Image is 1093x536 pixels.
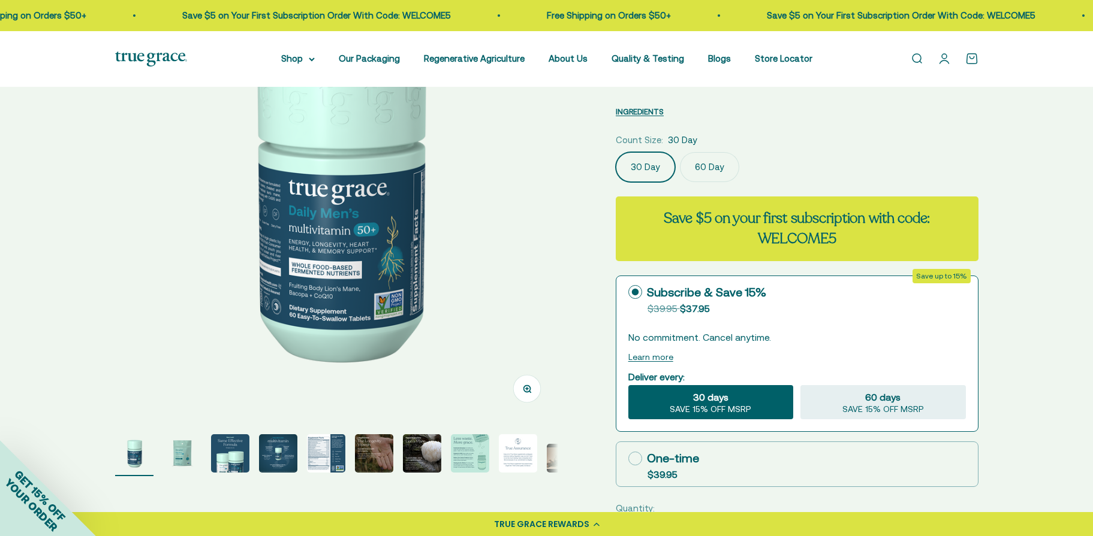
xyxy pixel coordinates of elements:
span: GET 15% OFF [12,468,68,523]
span: 30 Day [668,133,697,147]
div: TRUE GRACE REWARDS [494,518,589,531]
button: Go to item 4 [259,434,297,476]
span: INGREDIENTS [616,107,664,116]
a: About Us [549,53,588,63]
button: Go to item 5 [307,434,345,476]
a: Blogs [708,53,731,63]
button: Go to item 10 [547,444,585,476]
summary: Shop [281,52,315,66]
a: Quality & Testing [612,53,684,63]
img: Daily Men's 50+ Multivitamin [211,434,249,473]
img: Daily Men's 50+ Multivitamin [499,434,537,473]
img: Daily Men's 50+ Multivitamin [307,434,345,473]
legend: Count Size: [616,133,663,147]
img: Daily Men's 50+ Multivitamin [115,434,153,473]
button: Go to item 7 [403,434,441,476]
button: Go to item 3 [211,434,249,476]
p: Save $5 on Your First Subscription Order With Code: WELCOME5 [180,8,449,23]
button: Go to item 8 [451,434,489,476]
a: Free Shipping on Orders $50+ [545,10,669,20]
p: Save $5 on Your First Subscription Order With Code: WELCOME5 [765,8,1034,23]
strong: Save $5 on your first subscription with code: WELCOME5 [664,208,930,249]
img: Daily Men's 50+ Multivitamin [259,434,297,473]
img: Daily Men's 50+ Multivitamin [355,434,393,473]
img: Daily Men's 50+ Multivitamin [163,434,201,473]
label: Quantity: [616,501,655,516]
button: Go to item 2 [163,434,201,476]
a: Store Locator [755,53,812,63]
a: Regenerative Agriculture [424,53,525,63]
button: INGREDIENTS [616,104,664,119]
span: YOUR ORDER [2,476,60,534]
button: Go to item 1 [115,434,153,476]
button: Go to item 6 [355,434,393,476]
button: Go to item 9 [499,434,537,476]
img: Daily Men's 50+ Multivitamin [403,434,441,473]
a: Our Packaging [339,53,400,63]
img: Daily Men's 50+ Multivitamin [451,434,489,473]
